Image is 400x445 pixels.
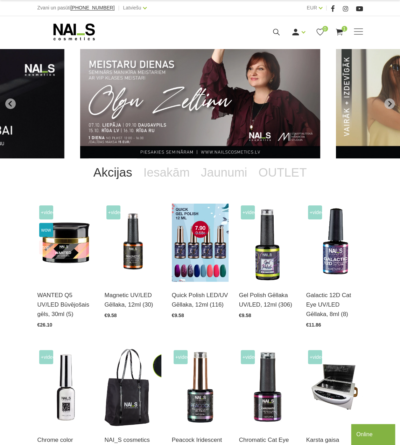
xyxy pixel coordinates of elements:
button: Go to last slide [5,98,16,109]
img: CHROME GĒLLAKAS - nodrošina spoguļspīduma efektuuz nagiem.Lietošanas instrukcija:Pirms lietošanas... [37,348,94,426]
img: Chromatic magnētiskā gēllaka ar smalkām, atstarojošām hroma daļiņām. Izteiksmīgs 4D efekts, perfe... [239,348,296,426]
a: Jaunumi [195,158,253,186]
a: Galactic 12D Cat Eye UV/LED Gēllaka, 8ml (8) [306,290,363,319]
li: 1 of 13 [80,49,320,158]
a: OUTLET [253,158,312,186]
img: Magnētiskā gēllaka 12 dimensijās ar smalkām, atstarojošām hroma daļiņām. Izteiksmīgs efekts, perf... [306,204,363,282]
span: | [118,4,119,12]
img: Ātri, ērti un vienkārši!Intensīvi pigmentēta gellaka, kas perfekti klājas arī vienā slānī, tādā v... [172,204,229,282]
span: +Video [39,205,53,219]
button: Next slide [384,98,395,109]
span: wow [39,223,53,237]
a: [PHONE_NUMBER] [70,5,114,11]
a: Akcijas [88,158,138,186]
a: EUR [307,4,317,12]
span: top [39,240,53,254]
span: 1 [342,26,347,32]
img: Karstā gaisa sterilizators KH-360BSpriegums: 220V/50HZJauda: 500WJauda 500W.Maksimālā temperatūra... [306,348,363,426]
span: +Video [308,350,322,364]
span: +Video [174,350,188,364]
span: €11.86 [306,322,321,328]
span: +Video [308,205,322,219]
a: Gel Polish Gēllaka UV/LED, 12ml (306) [239,290,296,309]
a: 1 [335,28,344,36]
a: Quick Polish LED/UV Gēllaka, 12ml (116) [172,290,229,309]
img: Ilgnoturīga, intensīvi pigmentēta gellaka. Viegli klājas, lieliski žūst, nesaraujas, neatkāpjas n... [239,204,296,282]
span: 0 [322,26,328,32]
a: 0 [316,28,324,36]
span: +Video [39,350,53,364]
span: | [326,4,327,12]
span: €26.10 [37,322,52,328]
span: +Video [241,205,255,219]
a: Latviešu [123,4,141,12]
img: Gēls WANTED NAI_S cosmetics tehniķu komanda ir radījusi gēlu, kas ilgi jau ir katra meistara mekl... [37,204,94,282]
iframe: chat widget [351,423,397,445]
span: +Video [106,205,120,219]
img: Ērta, eleganta, izturīga soma ar NAI_S cosmetics logo.Izmērs: 38 x 46 x 14 cm... [105,348,161,426]
a: Iesakām [138,158,195,186]
a: Magnetic UV/LED Gēllaka, 12ml (30) [105,290,161,309]
div: Zvani un pasūti [37,4,115,12]
span: +Video [241,350,255,364]
a: WANTED Q5 UV/LED Būvējošais gēls, 30ml (5) [37,290,94,319]
img: Dažādu nokrāsu spīduma gēllakas pārklājums ļauj jebkuras gēllakas toni padarīt daudzkrāsaini mird... [172,348,229,426]
img: Ilgnoturīga 3 soļu gēllaka ar intensīvu magnētisko pigmentu, kas dod iespēju ar magnēta palīdzību... [105,204,161,282]
span: €9.58 [239,313,251,318]
span: €9.58 [105,313,117,318]
span: €9.58 [172,313,184,318]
